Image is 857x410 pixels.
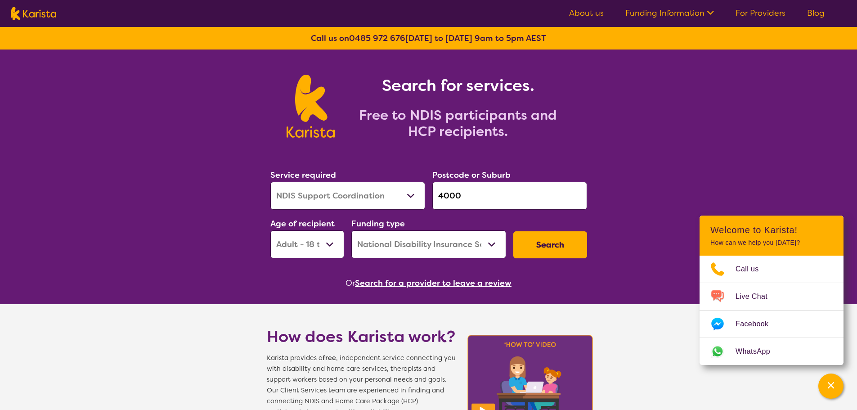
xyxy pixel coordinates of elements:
[700,216,844,365] div: Channel Menu
[736,345,781,358] span: WhatsApp
[267,326,456,347] h1: How does Karista work?
[513,231,587,258] button: Search
[11,7,56,20] img: Karista logo
[807,8,825,18] a: Blog
[270,218,335,229] label: Age of recipient
[710,225,833,235] h2: Welcome to Karista!
[700,338,844,365] a: Web link opens in a new tab.
[432,170,511,180] label: Postcode or Suburb
[345,107,570,140] h2: Free to NDIS participants and HCP recipients.
[287,75,335,138] img: Karista logo
[311,33,546,44] b: Call us on [DATE] to [DATE] 9am to 5pm AEST
[349,33,405,44] a: 0485 972 676
[818,374,844,399] button: Channel Menu
[736,262,770,276] span: Call us
[345,75,570,96] h1: Search for services.
[569,8,604,18] a: About us
[700,256,844,365] ul: Choose channel
[625,8,714,18] a: Funding Information
[736,317,779,331] span: Facebook
[736,8,785,18] a: For Providers
[345,276,355,290] span: Or
[270,170,336,180] label: Service required
[710,239,833,247] p: How can we help you [DATE]?
[432,182,587,210] input: Type
[351,218,405,229] label: Funding type
[355,276,512,290] button: Search for a provider to leave a review
[736,290,778,303] span: Live Chat
[323,354,336,362] b: free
